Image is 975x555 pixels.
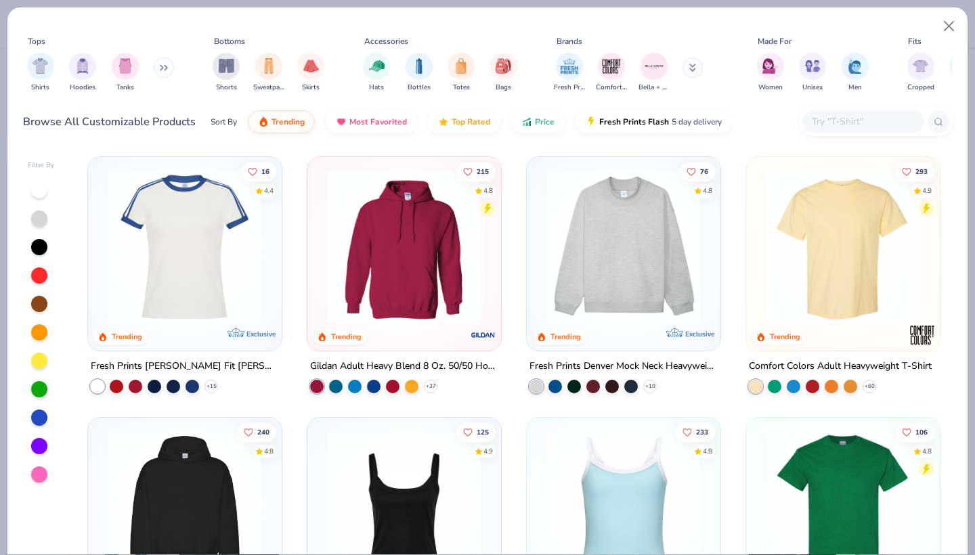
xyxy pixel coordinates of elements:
div: Accessories [364,35,408,47]
button: Fresh Prints Flash5 day delivery [576,110,732,133]
span: 240 [258,428,270,435]
span: 215 [477,168,489,175]
span: Shorts [216,83,237,93]
div: 4.8 [703,446,712,456]
div: 4.8 [483,185,493,196]
div: Fresh Prints Denver Mock Neck Heavyweight Sweatshirt [529,358,718,375]
div: Brands [557,35,582,47]
button: Like [238,422,277,441]
span: Men [848,83,862,93]
div: Fresh Prints [PERSON_NAME] Fit [PERSON_NAME] Shirt with Stripes [91,358,279,375]
div: Bottoms [214,35,245,47]
div: filter for Hoodies [69,53,96,93]
button: Like [456,162,496,181]
button: filter button [842,53,869,93]
button: filter button [213,53,240,93]
img: most_fav.gif [336,116,347,127]
span: Cropped [907,83,934,93]
img: Bottles Image [412,58,427,74]
span: 125 [477,428,489,435]
button: Trending [248,110,315,133]
div: Sort By [211,116,237,128]
img: Women Image [762,58,778,74]
div: filter for Fresh Prints [554,53,585,93]
div: 4.9 [483,446,493,456]
span: 233 [696,428,708,435]
div: Comfort Colors Adult Heavyweight T-Shirt [749,358,932,375]
img: Men Image [848,58,863,74]
button: filter button [907,53,934,93]
div: filter for Men [842,53,869,93]
div: filter for Shorts [213,53,240,93]
button: Like [680,162,715,181]
button: filter button [406,53,433,93]
img: Shorts Image [219,58,234,74]
button: filter button [596,53,627,93]
button: filter button [112,53,139,93]
button: filter button [448,53,475,93]
div: Fits [908,35,922,47]
button: Like [676,422,715,441]
span: Trending [272,116,305,127]
button: filter button [490,53,517,93]
button: Like [242,162,277,181]
button: filter button [253,53,284,93]
span: 293 [915,168,928,175]
img: Shirts Image [32,58,48,74]
div: filter for Shirts [27,53,54,93]
span: 5 day delivery [672,114,722,130]
span: Tanks [116,83,134,93]
span: Hoodies [70,83,95,93]
div: filter for Hats [363,53,390,93]
button: filter button [69,53,96,93]
span: Women [758,83,783,93]
img: Hats Image [369,58,385,74]
span: Fresh Prints Flash [599,116,669,127]
span: Comfort Colors [596,83,627,93]
div: 4.8 [922,446,932,456]
img: Unisex Image [805,58,821,74]
img: Gildan logo [470,321,497,349]
img: Hoodies Image [75,58,90,74]
button: Close [936,14,962,39]
img: Bags Image [496,58,511,74]
img: Cropped Image [913,58,928,74]
img: 01756b78-01f6-4cc6-8d8a-3c30c1a0c8ac [321,171,487,324]
img: Fresh Prints Image [559,56,580,76]
img: flash.gif [586,116,597,127]
button: filter button [27,53,54,93]
span: Bags [496,83,511,93]
button: Like [895,422,934,441]
span: Top Rated [452,116,490,127]
span: Most Favorited [349,116,407,127]
button: filter button [363,53,390,93]
div: Gildan Adult Heavy Blend 8 Oz. 50/50 Hooded Sweatshirt [310,358,498,375]
img: e5540c4d-e74a-4e58-9a52-192fe86bec9f [102,171,268,324]
img: Totes Image [454,58,469,74]
button: filter button [638,53,670,93]
button: filter button [297,53,324,93]
img: TopRated.gif [438,116,449,127]
div: filter for Bella + Canvas [638,53,670,93]
div: 4.8 [703,185,712,196]
span: 16 [262,168,270,175]
img: Sweatpants Image [261,58,276,74]
div: Browse All Customizable Products [23,114,196,130]
span: Bottles [408,83,431,93]
div: Filter By [28,160,55,171]
img: f5d85501-0dbb-4ee4-b115-c08fa3845d83 [540,171,707,324]
img: Tanks Image [118,58,133,74]
img: Comfort Colors Image [601,56,622,76]
span: Totes [453,83,470,93]
button: filter button [554,53,585,93]
img: Comfort Colors logo [908,321,935,349]
button: Like [895,162,934,181]
span: Sweatpants [253,83,284,93]
span: + 60 [864,382,874,391]
button: Price [511,110,565,133]
span: 76 [700,168,708,175]
span: + 37 [426,382,436,391]
div: filter for Unisex [799,53,826,93]
span: + 15 [207,382,217,391]
span: Exclusive [246,330,276,338]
